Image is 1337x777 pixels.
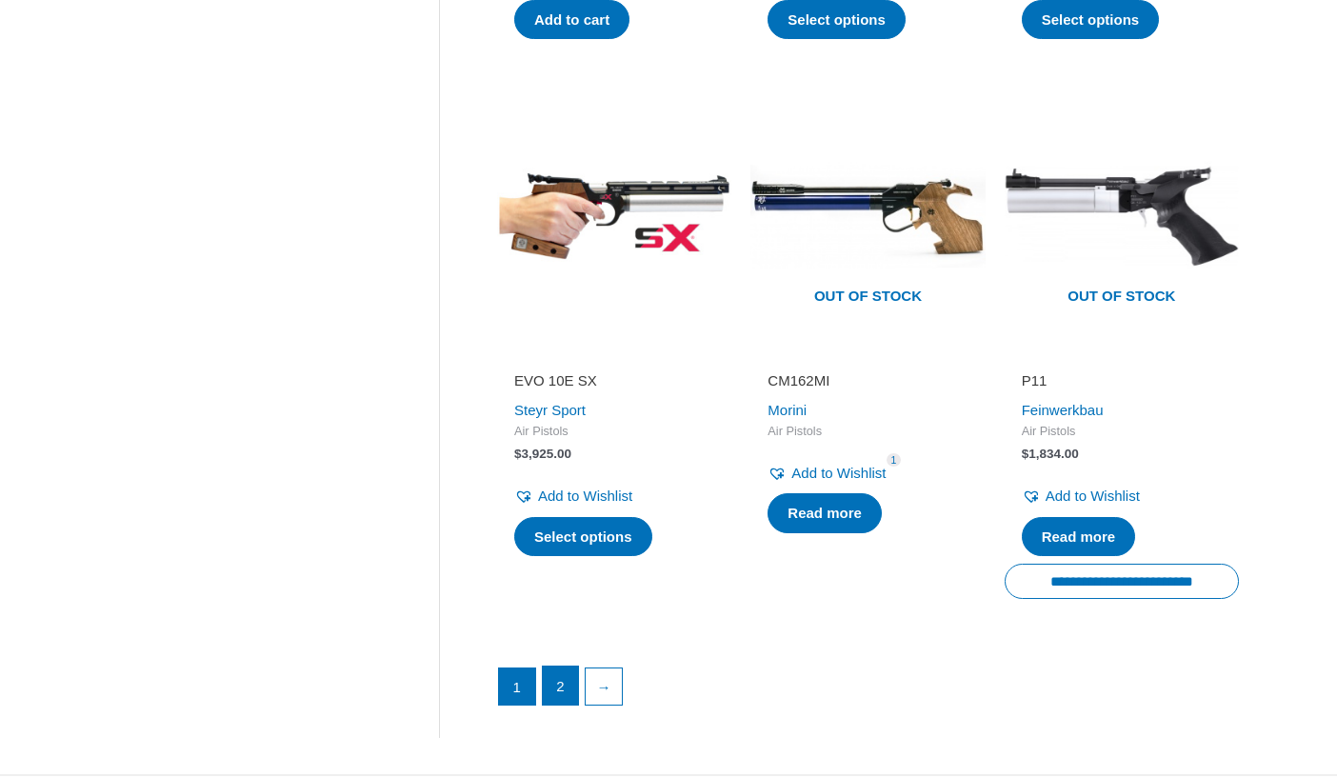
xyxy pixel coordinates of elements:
[1022,371,1222,390] h2: P11
[514,345,714,368] iframe: Customer reviews powered by Trustpilot
[514,424,714,440] span: Air Pistols
[765,275,970,319] span: Out of stock
[1022,447,1029,461] span: $
[768,460,886,487] a: Add to Wishlist
[1022,447,1079,461] bdi: 1,834.00
[1005,99,1239,333] img: P11
[768,493,882,533] a: Select options for “CM162MI”
[514,517,652,557] a: Select options for “EVO 10E SX”
[514,483,632,509] a: Add to Wishlist
[768,371,968,397] a: CM162MI
[514,447,571,461] bdi: 3,925.00
[1019,275,1225,319] span: Out of stock
[750,99,985,333] a: Out of stock
[514,371,714,397] a: EVO 10E SX
[499,668,535,705] span: Page 1
[887,453,902,468] span: 1
[1022,517,1136,557] a: Read more about “P11”
[543,667,579,705] a: Page 2
[586,668,622,705] a: →
[1046,488,1140,504] span: Add to Wishlist
[791,465,886,481] span: Add to Wishlist
[514,402,586,418] a: Steyr Sport
[768,345,968,368] iframe: Customer reviews powered by Trustpilot
[1022,402,1104,418] a: Feinwerkbau
[497,99,731,333] img: EVO 10E SX
[750,99,985,333] img: CM162MI
[538,488,632,504] span: Add to Wishlist
[1022,483,1140,509] a: Add to Wishlist
[497,666,1239,715] nav: Product Pagination
[1005,99,1239,333] a: Out of stock
[1022,345,1222,368] iframe: Customer reviews powered by Trustpilot
[768,371,968,390] h2: CM162MI
[768,424,968,440] span: Air Pistols
[1022,424,1222,440] span: Air Pistols
[1022,371,1222,397] a: P11
[514,371,714,390] h2: EVO 10E SX
[768,402,807,418] a: Morini
[514,447,522,461] span: $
